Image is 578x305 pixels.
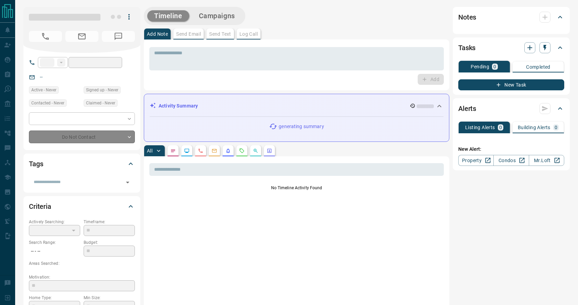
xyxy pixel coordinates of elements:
[555,125,557,130] p: 0
[29,239,80,246] p: Search Range:
[29,198,135,215] div: Criteria
[493,64,496,69] p: 0
[31,87,56,93] span: Active - Never
[86,100,115,106] span: Claimed - Never
[29,156,135,172] div: Tags
[29,31,62,42] span: No Number
[458,155,494,166] a: Property
[84,219,135,225] p: Timeframe:
[86,87,118,93] span: Signed up - Never
[239,148,245,154] svg: Requests
[29,131,135,143] div: Do Not Contact
[499,125,502,130] p: 0
[102,31,135,42] span: No Number
[147,32,168,36] p: Add Note
[170,148,176,154] svg: Notes
[159,102,198,110] p: Activity Summary
[31,100,64,106] span: Contacted - Never
[84,295,135,301] p: Min Size:
[84,239,135,246] p: Budget:
[458,146,564,153] p: New Alert:
[29,219,80,225] p: Actively Searching:
[212,148,217,154] svg: Emails
[29,260,135,267] p: Areas Searched:
[29,158,43,169] h2: Tags
[29,201,51,212] h2: Criteria
[65,31,98,42] span: No Email
[150,100,443,112] div: Activity Summary
[147,148,152,153] p: All
[526,65,550,69] p: Completed
[529,155,564,166] a: Mr.Loft
[471,64,489,69] p: Pending
[518,125,550,130] p: Building Alerts
[267,148,272,154] svg: Agent Actions
[458,79,564,90] button: New Task
[279,123,324,130] p: generating summary
[458,42,475,53] h2: Tasks
[458,9,564,25] div: Notes
[184,148,190,154] svg: Lead Browsing Activity
[198,148,203,154] svg: Calls
[192,10,242,22] button: Campaigns
[147,10,189,22] button: Timeline
[29,274,135,280] p: Motivation:
[465,125,495,130] p: Listing Alerts
[29,295,80,301] p: Home Type:
[458,39,564,56] div: Tasks
[458,103,476,114] h2: Alerts
[225,148,231,154] svg: Listing Alerts
[149,185,444,191] p: No Timeline Activity Found
[458,100,564,117] div: Alerts
[123,178,132,187] button: Open
[40,74,43,80] a: --
[493,155,529,166] a: Condos
[253,148,258,154] svg: Opportunities
[29,246,80,257] p: -- - --
[458,12,476,23] h2: Notes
